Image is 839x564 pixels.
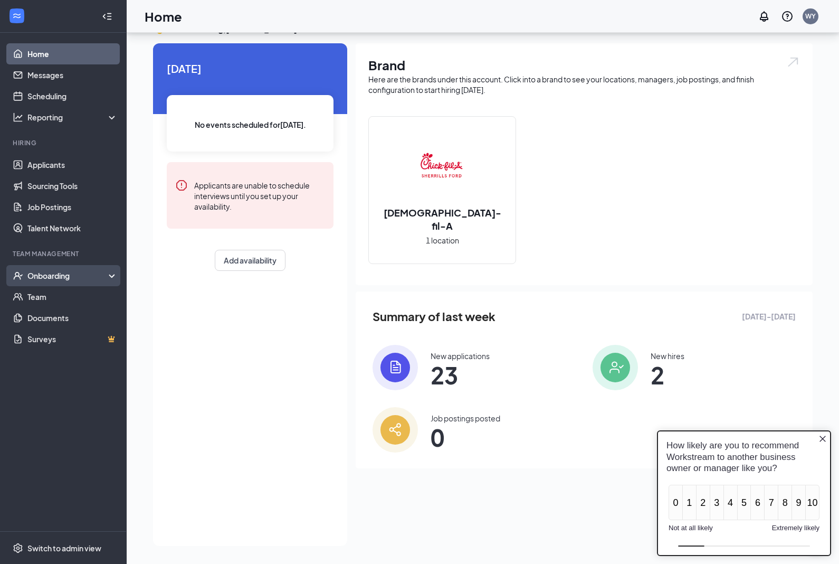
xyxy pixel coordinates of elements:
div: Applicants are unable to schedule interviews until you set up your availability. [194,179,325,212]
svg: Settings [13,543,23,553]
span: 2 [651,365,684,384]
div: WY [805,12,816,21]
svg: WorkstreamLogo [12,11,22,21]
svg: UserCheck [13,270,23,281]
h1: Home [145,7,182,25]
svg: Analysis [13,112,23,123]
a: Job Postings [27,196,118,218]
span: 23 [431,365,490,384]
img: icon [593,345,638,390]
h2: [DEMOGRAPHIC_DATA]-fil-A [369,206,516,232]
img: open.6027fd2a22e1237b5b06.svg [786,56,800,68]
a: SurveysCrown [27,328,118,350]
span: [DATE] [167,60,333,77]
svg: Notifications [758,10,770,23]
svg: Collapse [102,11,112,22]
div: Onboarding [27,270,109,281]
a: Team [27,286,118,307]
h1: Brand [368,56,800,74]
button: Add availability [215,250,285,271]
svg: QuestionInfo [781,10,794,23]
a: Documents [27,307,118,328]
div: New applications [431,351,490,361]
div: Team Management [13,249,116,258]
span: No events scheduled for [DATE] . [195,119,306,130]
span: [DATE] - [DATE] [742,311,796,322]
a: Sourcing Tools [27,175,118,196]
img: icon [373,345,418,390]
img: icon [373,407,418,453]
div: Hiring [13,138,116,147]
div: New hires [651,351,684,361]
a: Scheduling [27,86,118,107]
iframe: Sprig User Feedback Dialog [649,422,839,564]
svg: Error [175,179,188,192]
span: 1 location [426,234,459,246]
a: Talent Network [27,218,118,239]
div: Here are the brands under this account. Click into a brand to see your locations, managers, job p... [368,74,800,95]
a: Messages [27,64,118,86]
span: Summary of last week [373,307,495,326]
a: Applicants [27,154,118,175]
span: 0 [431,428,500,447]
div: Reporting [27,112,118,123]
img: Chick-fil-A [408,134,476,202]
a: Home [27,43,118,64]
div: Job postings posted [431,413,500,424]
div: Switch to admin view [27,543,101,553]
